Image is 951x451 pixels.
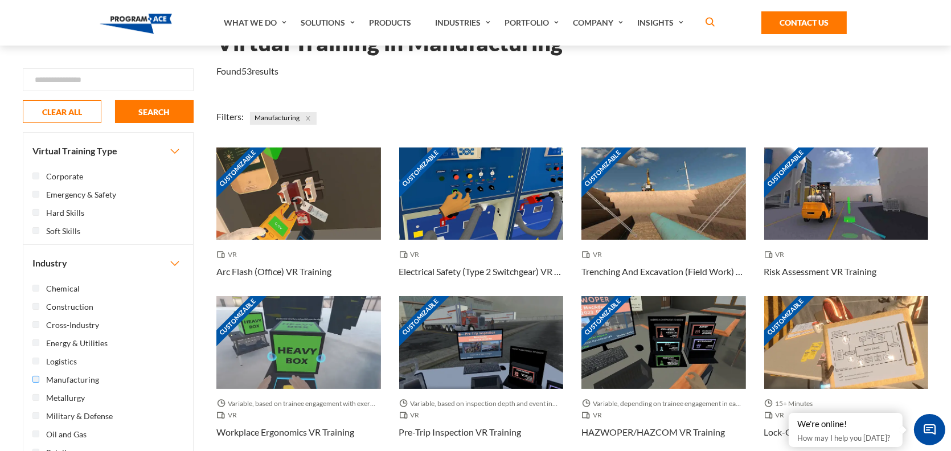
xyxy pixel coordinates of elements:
a: Customizable Thumbnail - Risk Assessment VR Training VR Risk Assessment VR Training [764,147,929,296]
a: Customizable Thumbnail - Electrical Safety (Type 2 Switchgear) VR Training VR Electrical Safety (... [399,147,564,296]
label: Hard Skills [46,207,84,219]
div: We're online! [797,419,894,430]
span: VR [216,409,241,421]
span: VR [399,409,424,421]
span: Chat Widget [914,414,945,445]
button: Virtual Training Type [23,133,193,169]
h3: Workplace Ergonomics VR Training [216,425,354,439]
span: VR [581,409,606,421]
h3: Trenching And Excavation (Field Work) VR Training [581,265,746,278]
a: Customizable Thumbnail - Arc Flash (Office) VR Training VR Arc Flash (Office) VR Training [216,147,381,296]
h1: Virtual Training in Manufacturing [216,33,563,53]
label: Energy & Utilities [46,337,108,350]
label: Soft Skills [46,225,80,237]
em: 53 [241,65,252,76]
button: Industry [23,245,193,281]
button: Close [302,112,314,125]
label: Manufacturing [46,374,99,386]
span: Filters: [216,111,244,122]
label: Cross-Industry [46,319,99,331]
label: Construction [46,301,93,313]
input: Chemical [32,285,39,292]
h3: Lock-out/Tag-out VR Training [764,425,885,439]
input: Military & Defense [32,412,39,419]
span: Variable, depending on trainee engagement in each section. [581,398,746,409]
a: Customizable Thumbnail - Trenching And Excavation (Field Work) VR Training VR Trenching And Excav... [581,147,746,296]
img: Program-Ace [100,14,172,34]
input: Corporate [32,173,39,179]
span: VR [399,249,424,260]
label: Metallurgy [46,392,85,404]
span: VR [581,249,606,260]
span: Variable, based on inspection depth and event interaction. [399,398,564,409]
label: Military & Defense [46,410,113,423]
label: Oil and Gas [46,428,87,441]
input: Soft Skills [32,227,39,234]
input: Emergency & Safety [32,191,39,198]
span: 15+ Minutes [764,398,818,409]
p: How may I help you [DATE]? [797,431,894,445]
input: Logistics [32,358,39,364]
input: Energy & Utilities [32,339,39,346]
span: Manufacturing [250,112,317,125]
span: Variable, based on trainee engagement with exercises. [216,398,381,409]
button: CLEAR ALL [23,100,101,123]
h3: Risk Assessment VR Training [764,265,877,278]
input: Oil and Gas [32,430,39,437]
h3: HAZWOPER/HAZCOM VR Training [581,425,725,439]
span: VR [216,249,241,260]
h3: Pre-Trip Inspection VR Training [399,425,522,439]
h3: Electrical Safety (Type 2 Switchgear) VR Training [399,265,564,278]
label: Chemical [46,282,80,295]
input: Cross-Industry [32,321,39,328]
a: Contact Us [761,11,847,34]
label: Logistics [46,355,77,368]
input: Hard Skills [32,209,39,216]
input: Construction [32,303,39,310]
h3: Arc Flash (Office) VR Training [216,265,331,278]
span: VR [764,409,789,421]
input: Manufacturing [32,376,39,383]
p: Found results [216,64,278,78]
label: Emergency & Safety [46,188,116,201]
input: Metallurgy [32,394,39,401]
span: VR [764,249,789,260]
label: Corporate [46,170,83,183]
